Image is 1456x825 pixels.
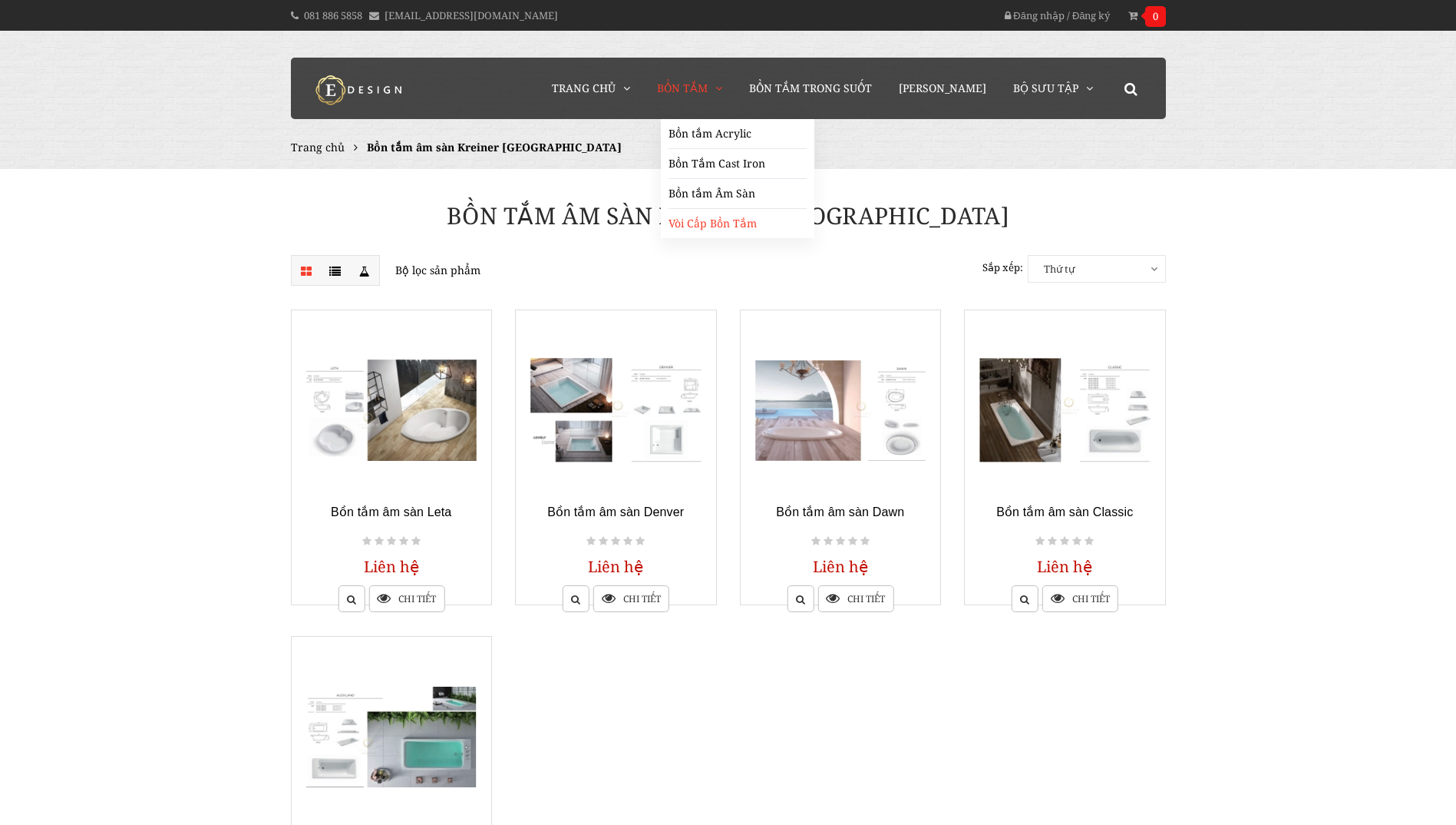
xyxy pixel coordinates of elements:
a: Bồn tắm âm sàn Classic [996,505,1133,519]
i: Not rated yet! [824,535,833,548]
a: Bồn tắm Acrylic [669,119,807,149]
a: Trang chủ [291,140,345,154]
label: Sắp xếp: [982,255,1023,280]
span: Bồn Tắm Trong Suốt [749,81,872,95]
i: Not rated yet! [811,535,820,548]
i: Not rated yet! [636,535,645,548]
i: Not rated yet! [860,535,870,548]
a: Bồn tắm âm sàn Dawn [776,505,904,519]
i: Not rated yet! [1035,535,1045,548]
i: Not rated yet! [848,535,857,548]
a: Bồn Tắm [645,58,734,119]
a: Bồn Tắm Cast Iron [669,149,807,179]
span: / [1067,8,1070,22]
img: logo Kreiner Germany - Edesign Interior [302,75,418,105]
i: Not rated yet! [362,535,371,548]
p: Bộ lọc sản phẩm [291,255,717,286]
i: Not rated yet! [599,535,608,548]
span: Trang chủ [552,81,616,95]
a: Bồn tắm âm sàn Denver [547,505,684,519]
i: Not rated yet! [1048,535,1057,548]
a: [PERSON_NAME] [887,58,998,119]
span: Bồn tắm âm sàn Kreiner [GEOGRAPHIC_DATA] [367,140,622,154]
a: [EMAIL_ADDRESS][DOMAIN_NAME] [385,8,558,22]
a: Chi tiết [1042,585,1118,612]
i: Not rated yet! [836,535,845,548]
i: Not rated yet! [375,535,384,548]
span: Bồn Tắm [657,81,708,95]
i: Not rated yet! [1072,535,1081,548]
span: Bộ Sưu Tập [1013,81,1078,95]
span: Liên hệ [588,556,643,577]
div: Not rated yet! [360,532,423,551]
div: Not rated yet! [584,532,647,551]
i: Not rated yet! [387,535,396,548]
a: Chi tiết [817,585,893,612]
a: Bộ Sưu Tập [1002,58,1104,119]
i: Not rated yet! [399,535,408,548]
h1: Bồn tắm âm sàn Kreiner [GEOGRAPHIC_DATA] [279,200,1177,232]
a: Chi tiết [368,585,444,612]
span: [PERSON_NAME] [899,81,986,95]
span: Liên hệ [813,556,868,577]
span: Liên hệ [364,556,419,577]
span: Liên hệ [1037,556,1092,577]
a: Trang chủ [540,58,642,119]
i: Not rated yet! [623,535,632,548]
a: Bồn tắm Âm Sàn [669,179,807,209]
i: Not rated yet! [1060,535,1069,548]
a: Chi tiết [593,585,669,612]
i: Not rated yet! [611,535,620,548]
div: Not rated yet! [1033,532,1096,551]
i: Not rated yet! [1085,535,1094,548]
a: Bồn tắm âm sàn Leta [331,505,451,519]
div: Not rated yet! [809,532,872,551]
a: Bồn Tắm Trong Suốt [738,58,883,119]
a: 081 886 5858 [304,8,362,22]
span: 0 [1145,6,1166,27]
a: Vòi Cấp Bồn Tắm [669,209,807,238]
i: Not rated yet! [586,535,596,548]
span: Thứ tự [1028,256,1165,282]
i: Not rated yet! [411,535,421,548]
